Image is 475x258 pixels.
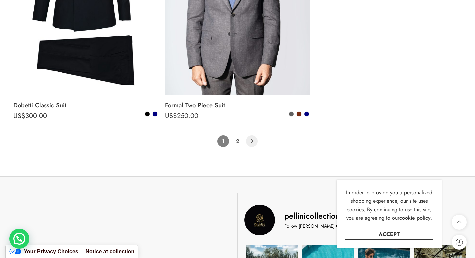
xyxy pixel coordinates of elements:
[232,135,243,147] a: Page 2
[345,229,433,240] a: Accept
[284,223,362,230] p: Follow [PERSON_NAME] On Instagram
[82,245,138,258] a: Notice at collection
[13,111,47,121] bdi: 300.00
[6,245,82,258] a: Your Privacy Choices
[304,111,310,117] a: Navy
[152,111,158,117] a: Navy
[399,214,432,222] a: cookie policy.
[296,111,302,117] a: Brown
[9,249,21,254] img: California Consumer Privacy Act (CCPA) Opt-Out Icon
[13,99,158,112] a: Dobetti Classic Suit
[165,111,198,121] bdi: 250.00
[284,210,340,222] h3: pellinicollection
[346,189,432,222] span: In order to provide you a personalized shopping experience, our site uses cookies. By continuing ...
[13,135,462,148] nav: Product Pagination
[13,111,25,121] span: US$
[244,205,468,235] a: Pellini Collection pellinicollection 1,246 78,684 Follow [PERSON_NAME] On Instagram
[165,111,177,121] span: US$
[217,135,229,147] span: Page 1
[144,111,150,117] a: Black
[165,99,310,112] a: Formal Two Piece Suit
[288,111,294,117] a: Anthracite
